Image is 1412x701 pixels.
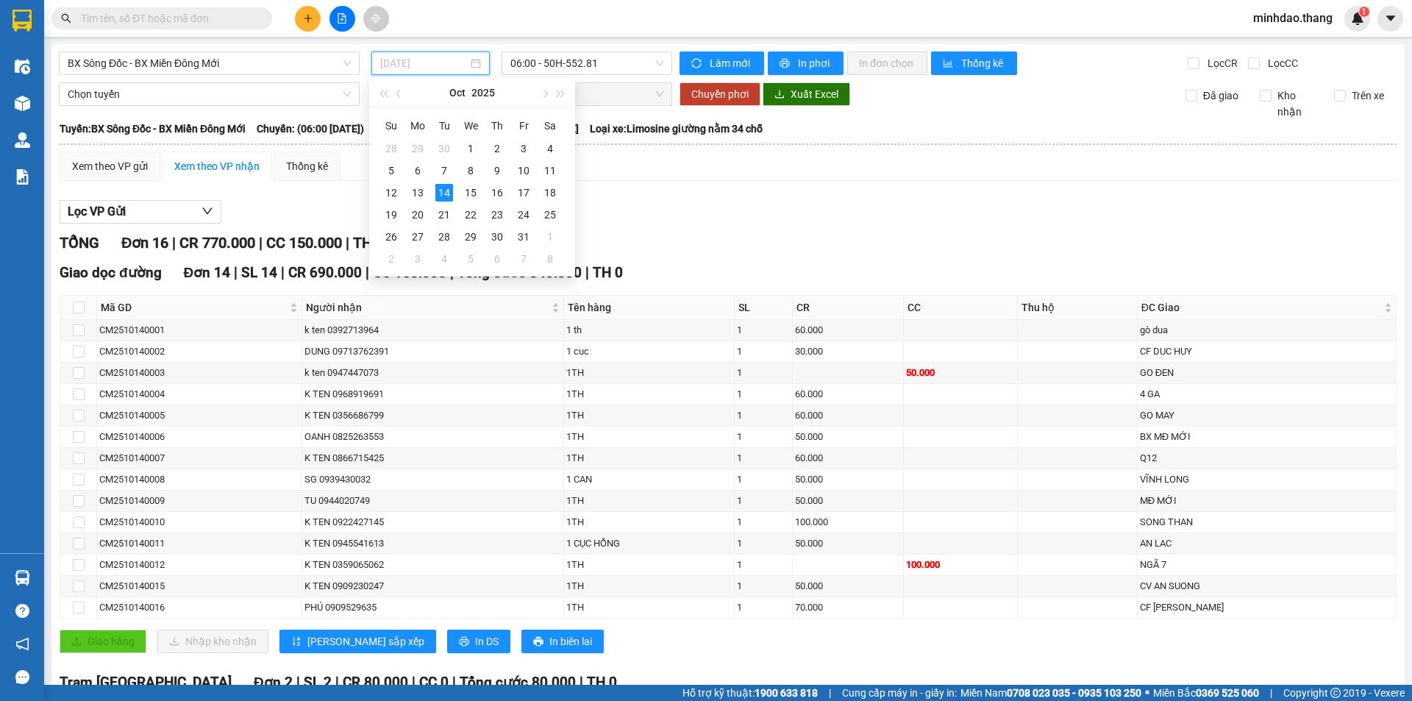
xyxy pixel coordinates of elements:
td: 2025-10-23 [484,204,510,226]
td: CM2510140002 [97,341,302,363]
span: Giao dọc đường [60,264,162,281]
div: K TEN 0359065062 [304,558,560,572]
td: 2025-11-08 [537,248,563,270]
div: CM2510140004 [99,387,299,402]
span: sort-ascending [291,636,302,648]
span: | [452,674,456,691]
td: 2025-10-05 [378,160,404,182]
img: warehouse-icon [15,132,30,148]
span: | [585,264,589,281]
div: 7 [435,162,453,179]
span: | [412,674,416,691]
img: icon-new-feature [1351,12,1364,25]
div: 30 [435,140,453,157]
input: 14/10/2025 [380,55,468,71]
span: plus [303,13,313,24]
td: 2025-10-07 [431,160,457,182]
td: 2025-10-09 [484,160,510,182]
td: 2025-10-02 [484,138,510,160]
img: solution-icon [15,169,30,185]
div: 13 [409,184,427,202]
div: 30.000 [795,344,901,359]
th: Tên hàng [564,296,735,320]
div: 4 GA [1140,387,1394,402]
td: 2025-11-05 [457,248,484,270]
span: CR 80.000 [343,674,408,691]
div: 24 [515,206,532,224]
div: 10 [515,162,532,179]
td: 2025-10-31 [510,226,537,248]
div: 4 [541,140,559,157]
div: 12 [382,184,400,202]
td: 2025-10-26 [378,226,404,248]
td: 2025-10-08 [457,160,484,182]
div: 1TH [566,451,732,466]
div: 1 [462,140,479,157]
span: Lọc CR [1202,55,1240,71]
span: file-add [337,13,347,24]
div: 28 [382,140,400,157]
span: search [61,13,71,24]
span: download [774,89,785,101]
span: Lọc CC [1262,55,1300,71]
div: 17 [515,184,532,202]
span: Hỗ trợ kỹ thuật: [682,685,818,701]
span: sync [691,58,704,70]
span: CR 770.000 [179,234,255,252]
span: Miền Bắc [1153,685,1259,701]
div: CM2510140002 [99,344,299,359]
span: CC 150.000 [266,234,342,252]
span: down [202,205,213,217]
input: Tìm tên, số ĐT hoặc mã đơn [81,10,254,26]
button: In đơn chọn [847,51,927,75]
div: 50.000 [795,494,901,508]
div: Q12 [1140,451,1394,466]
td: 2025-10-22 [457,204,484,226]
span: | [296,674,300,691]
div: Xem theo VP gửi [72,158,148,174]
span: question-circle [15,604,29,618]
span: Làm mới [710,55,752,71]
div: 60.000 [795,323,901,338]
span: Chuyến: (06:00 [DATE]) [257,121,364,137]
div: CF DUC HUY [1140,344,1394,359]
div: 26 [382,228,400,246]
td: 2025-09-30 [431,138,457,160]
div: 21 [435,206,453,224]
div: 3 [409,250,427,268]
div: CM2510140008 [99,472,299,487]
th: CR [793,296,904,320]
div: 1 [737,323,790,338]
td: 2025-10-28 [431,226,457,248]
td: 2025-10-13 [404,182,431,204]
div: 1 [737,344,790,359]
div: 1 [737,494,790,508]
td: 2025-10-01 [457,138,484,160]
div: Xem theo VP nhận [174,158,260,174]
span: SL 14 [241,264,277,281]
div: 28 [435,228,453,246]
div: 50.000 [795,536,901,551]
div: K TEN 0909230247 [304,579,560,594]
td: 2025-10-10 [510,160,537,182]
div: CM2510140007 [99,451,299,466]
div: 3 [515,140,532,157]
span: printer [459,636,469,648]
td: 2025-10-21 [431,204,457,226]
td: 2025-10-11 [537,160,563,182]
div: K TEN 0968919691 [304,387,560,402]
td: 2025-11-06 [484,248,510,270]
div: 16 [488,184,506,202]
td: CM2510140012 [97,555,302,576]
button: plus [295,6,321,32]
th: CC [904,296,1017,320]
div: 60.000 [795,387,901,402]
div: 29 [409,140,427,157]
div: SONG THAN [1140,515,1394,530]
div: K TEN 0945541613 [304,536,560,551]
th: Tu [431,114,457,138]
span: | [259,234,263,252]
td: 2025-10-27 [404,226,431,248]
div: CM2510140009 [99,494,299,508]
td: CM2510140008 [97,469,302,491]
